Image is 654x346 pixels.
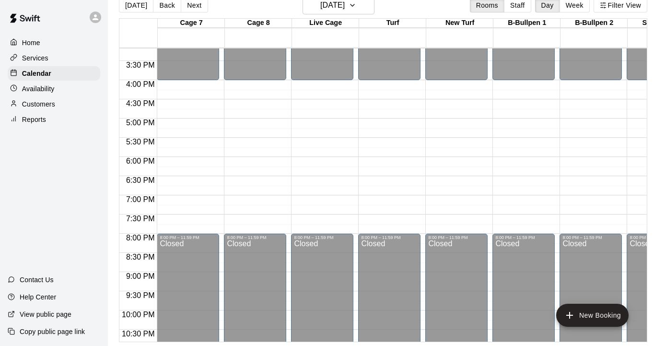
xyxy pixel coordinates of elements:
span: 9:00 PM [124,272,157,280]
span: 10:30 PM [119,330,157,338]
div: B-Bullpen 1 [493,19,561,28]
span: 3:30 PM [124,61,157,69]
div: B-Bullpen 2 [561,19,628,28]
div: Live Cage [292,19,359,28]
span: 4:00 PM [124,80,157,88]
span: 5:30 PM [124,138,157,146]
div: Cage 7 [158,19,225,28]
p: Contact Us [20,275,54,285]
span: 8:00 PM [124,234,157,242]
span: 9:30 PM [124,291,157,299]
div: 8:00 PM – 11:59 PM [294,235,350,240]
a: Home [8,36,100,50]
span: 6:30 PM [124,176,157,184]
div: Turf [359,19,426,28]
p: Calendar [22,69,51,78]
div: 8:00 PM – 11:59 PM [428,235,485,240]
p: View public page [20,310,71,319]
span: 10:00 PM [119,310,157,319]
div: 8:00 PM – 11:59 PM [562,235,619,240]
span: 8:30 PM [124,253,157,261]
div: New Turf [426,19,493,28]
p: Customers [22,99,55,109]
span: 7:00 PM [124,195,157,203]
p: Reports [22,115,46,124]
span: 5:00 PM [124,119,157,127]
a: Services [8,51,100,65]
span: 6:00 PM [124,157,157,165]
div: 8:00 PM – 11:59 PM [361,235,418,240]
a: Calendar [8,66,100,81]
p: Services [22,53,48,63]
span: 7:30 PM [124,215,157,223]
a: Availability [8,82,100,96]
div: Cage 8 [225,19,292,28]
div: 8:00 PM – 11:59 PM [227,235,283,240]
div: 8:00 PM – 11:59 PM [160,235,216,240]
a: Customers [8,97,100,111]
p: Availability [22,84,55,94]
button: add [556,304,629,327]
p: Help Center [20,292,56,302]
p: Home [22,38,40,48]
a: Reports [8,112,100,127]
span: 4:30 PM [124,99,157,107]
div: 8:00 PM – 11:59 PM [495,235,552,240]
p: Copy public page link [20,327,85,336]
